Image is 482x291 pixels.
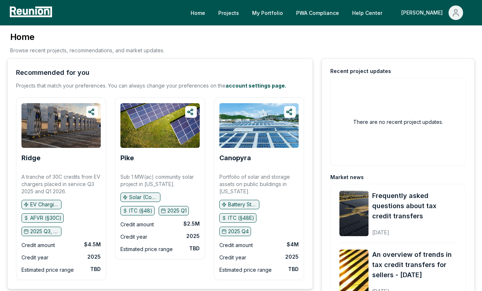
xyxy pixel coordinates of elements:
p: Browse recent projects, recommendations, and market updates. [10,47,164,54]
a: Canopyra [219,154,251,162]
a: Home [185,5,211,20]
button: 2025 Q1 [159,206,189,215]
h3: Home [10,31,164,43]
div: $4M [287,241,299,248]
a: Frequently asked questions about tax credit transfers [372,191,457,221]
div: TBD [288,266,299,273]
div: Market news [330,174,364,181]
p: EV Charging Infrastructure [30,201,59,208]
div: 2025 [186,233,200,240]
h2: There are no recent project updates. [353,118,443,126]
div: Estimated price range [120,245,173,254]
div: Credit year [219,253,246,262]
a: Pike [120,154,134,162]
div: Recent project updates [330,68,391,75]
p: 2025 Q4 [228,228,249,235]
a: Ridge [21,154,40,162]
p: 2025 Q3, 2026 Q1 [30,228,59,235]
nav: Main [185,5,475,20]
a: My Portfolio [246,5,289,20]
p: ITC (§48) [129,207,152,214]
p: A tranche of 30C credits from EV chargers placed in service Q3 2025 and Q1 2026. [21,173,101,195]
a: account settings page. [226,82,286,89]
div: Estimated price range [21,266,74,274]
img: Canopyra [219,103,299,148]
div: Estimated price range [219,266,272,274]
div: TBD [90,266,101,273]
p: Solar (Community) [129,194,158,201]
a: Help Center [346,5,388,20]
div: [PERSON_NAME] [401,5,446,20]
b: Canopyra [219,154,251,162]
p: Battery Storage, Solar (C&I) [228,201,257,208]
div: Credit amount [120,220,154,229]
div: 2025 [87,253,101,260]
button: Battery Storage, Solar (C&I) [219,200,259,209]
button: [PERSON_NAME] [395,5,469,20]
span: Projects that match your preferences. You can always change your preferences on the [16,82,226,89]
img: Ridge [21,103,101,148]
div: 2025 [285,253,299,260]
div: Credit amount [21,241,55,250]
b: Ridge [21,154,40,162]
div: Credit year [120,233,147,241]
p: ITC (§48E) [228,214,254,222]
button: 2025 Q4 [219,227,251,236]
a: An overview of trends in tax credit transfers for sellers - [DATE] [372,250,457,280]
img: Frequently asked questions about tax credit transfers [339,191,369,236]
div: $4.5M [84,241,101,248]
div: Recommended for you [16,68,89,78]
button: EV Charging Infrastructure [21,200,61,209]
p: Sub 1 MW(ac) community solar project in [US_STATE]. [120,173,200,188]
div: [DATE] [372,223,457,236]
a: Projects [212,5,245,20]
p: Portfolio of solar and storage assets on public buildings in [US_STATE]. [219,173,299,195]
div: Credit year [21,253,48,262]
div: Credit amount [219,241,253,250]
a: PWA Compliance [290,5,345,20]
div: TBD [189,245,200,252]
img: Pike [120,103,200,148]
button: 2025 Q3, 2026 Q1 [21,227,61,236]
b: Pike [120,154,134,162]
button: Solar (Community) [120,193,160,202]
p: AFVR (§30C) [30,214,61,222]
div: $2.5M [183,220,200,227]
p: 2025 Q1 [167,207,187,214]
